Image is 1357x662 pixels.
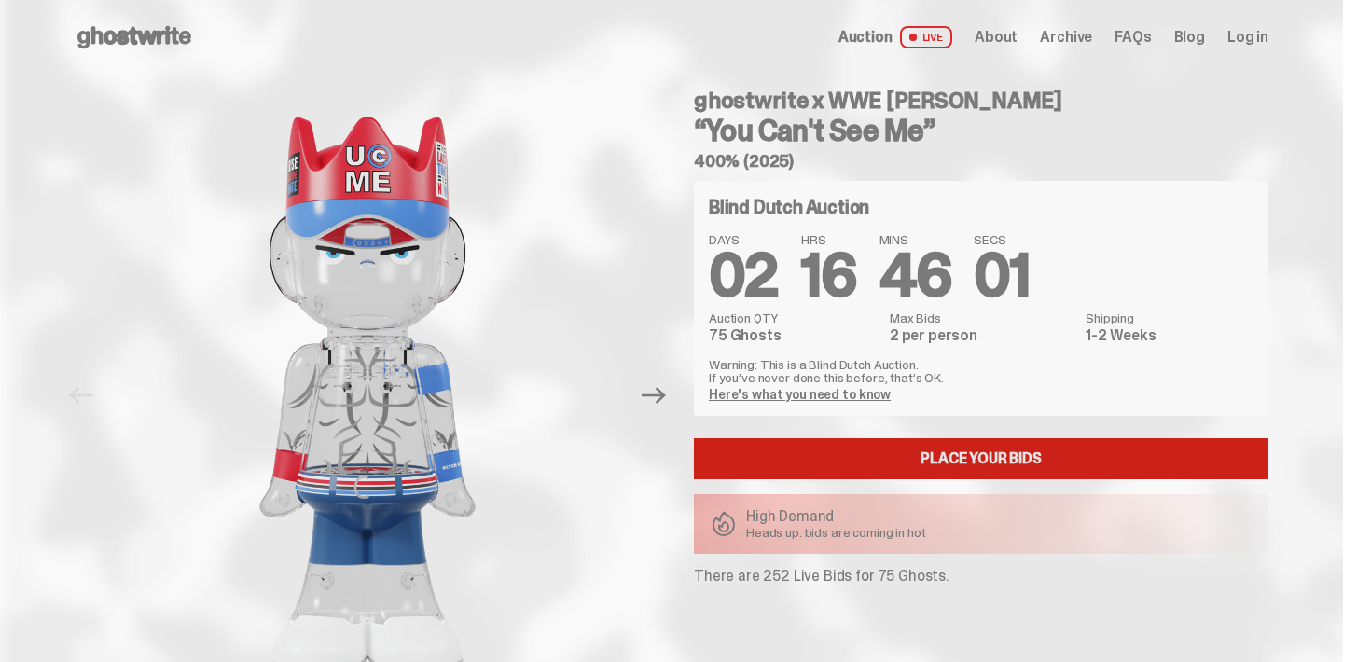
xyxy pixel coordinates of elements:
dt: Max Bids [890,311,1074,324]
span: LIVE [900,26,953,48]
h3: “You Can't See Me” [694,116,1268,145]
h5: 400% (2025) [694,153,1268,170]
h4: ghostwrite x WWE [PERSON_NAME] [694,90,1268,112]
a: Archive [1040,30,1092,45]
dd: 2 per person [890,328,1074,343]
p: There are 252 Live Bids for 75 Ghosts. [694,569,1268,584]
span: 46 [879,237,952,314]
a: Blog [1174,30,1205,45]
p: Heads up: bids are coming in hot [746,526,926,539]
h4: Blind Dutch Auction [709,198,869,216]
a: Log in [1227,30,1268,45]
a: Auction LIVE [838,26,952,48]
a: FAQs [1115,30,1151,45]
span: DAYS [709,233,779,246]
p: High Demand [746,509,926,524]
span: SECS [974,233,1030,246]
a: About [975,30,1018,45]
dd: 1-2 Weeks [1086,328,1253,343]
span: 16 [801,237,857,314]
dd: 75 Ghosts [709,328,879,343]
dt: Shipping [1086,311,1253,324]
span: Auction [838,30,893,45]
span: 01 [974,237,1030,314]
dt: Auction QTY [709,311,879,324]
button: Next [633,375,674,416]
p: Warning: This is a Blind Dutch Auction. If you’ve never done this before, that’s OK. [709,358,1253,384]
a: Place your Bids [694,438,1268,479]
span: HRS [801,233,857,246]
span: MINS [879,233,952,246]
a: Here's what you need to know [709,386,891,403]
span: 02 [709,237,779,314]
